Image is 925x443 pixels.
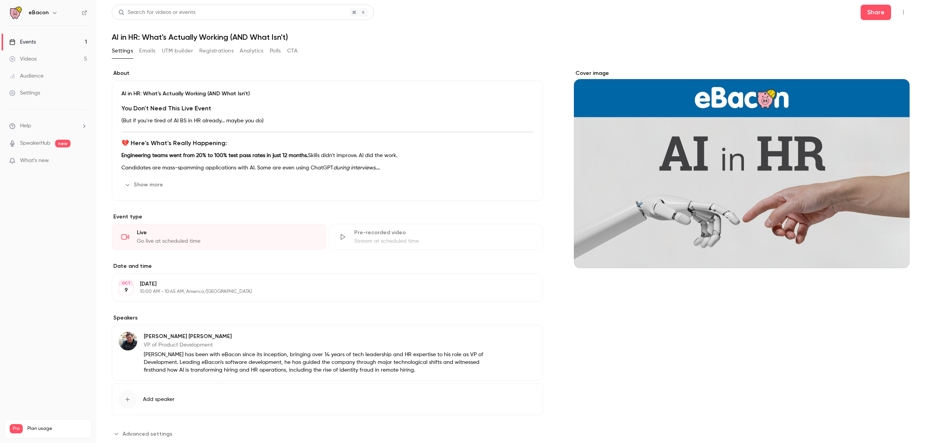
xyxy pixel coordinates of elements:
p: [DATE] [140,280,502,288]
strong: You Don't Need This Live Event [121,105,211,112]
div: Settings [9,89,40,97]
div: Alex Kremer[PERSON_NAME] [PERSON_NAME]VP of Product Development[PERSON_NAME] has been with eBacon... [112,325,543,380]
strong: 💔 Here's What's Really Happening: [121,139,227,147]
p: VP of Product Development [144,341,493,349]
span: new [55,140,71,147]
label: Date and time [112,262,543,270]
div: Live [137,229,316,237]
button: Polls [270,45,281,57]
div: Audience [9,72,44,80]
p: Event type [112,213,543,221]
p: [PERSON_NAME] has been with eBacon since its inception, bringing over 14 years of tech leadership... [144,351,493,374]
button: Emails [139,45,155,57]
span: Pro [10,424,23,433]
span: Advanced settings [123,430,172,438]
div: LiveGo live at scheduled time [112,224,326,250]
div: Search for videos or events [118,8,195,17]
em: during interviews [333,165,375,171]
a: SpeakerHub [20,139,50,147]
button: Advanced settings [112,428,177,440]
button: UTM builder [162,45,193,57]
section: Cover image [574,69,910,268]
button: Analytics [240,45,264,57]
button: Add speaker [112,384,543,415]
h1: AI in HR: What's Actually Working (AND What Isn't) [112,32,910,42]
div: Go live at scheduled time [137,237,316,245]
div: Events [9,38,36,46]
p: Candidates are mass-spamming applications with AI. Some are even using ChatGPT . [121,163,533,172]
div: OCT [119,281,133,286]
p: (But if you're tired of AI BS in HR already... maybe you do) [121,116,533,125]
button: Registrations [199,45,234,57]
div: Stream at scheduled time [354,237,534,245]
button: CTA [287,45,298,57]
button: Share [861,5,891,20]
span: What's new [20,157,49,165]
p: AI in HR: What's Actually Working (AND What Isn't) [121,90,533,98]
div: Videos [9,55,37,63]
h6: eBacon [29,9,49,17]
section: Advanced settings [112,428,543,440]
strong: Engineering teams went from 20% to 100% test pass rates in just 12 months. [121,153,308,158]
span: Plan usage [27,426,87,432]
span: Add speaker [143,396,175,403]
p: [PERSON_NAME] [PERSON_NAME] [144,333,493,340]
p: 10:00 AM - 10:45 AM, America/[GEOGRAPHIC_DATA] [140,289,502,295]
button: Show more [121,179,168,191]
span: Help [20,122,31,130]
img: eBacon [10,7,22,19]
div: Pre-recorded video [354,229,534,237]
p: Skills didn't improve. AI did the work. [121,151,533,160]
iframe: Noticeable Trigger [78,157,87,164]
label: About [112,69,543,77]
li: help-dropdown-opener [9,122,87,130]
p: 9 [124,286,128,294]
div: Pre-recorded videoStream at scheduled time [329,224,543,250]
button: Settings [112,45,133,57]
label: Cover image [574,69,910,77]
img: Alex Kremer [119,332,137,350]
label: Speakers [112,314,543,322]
